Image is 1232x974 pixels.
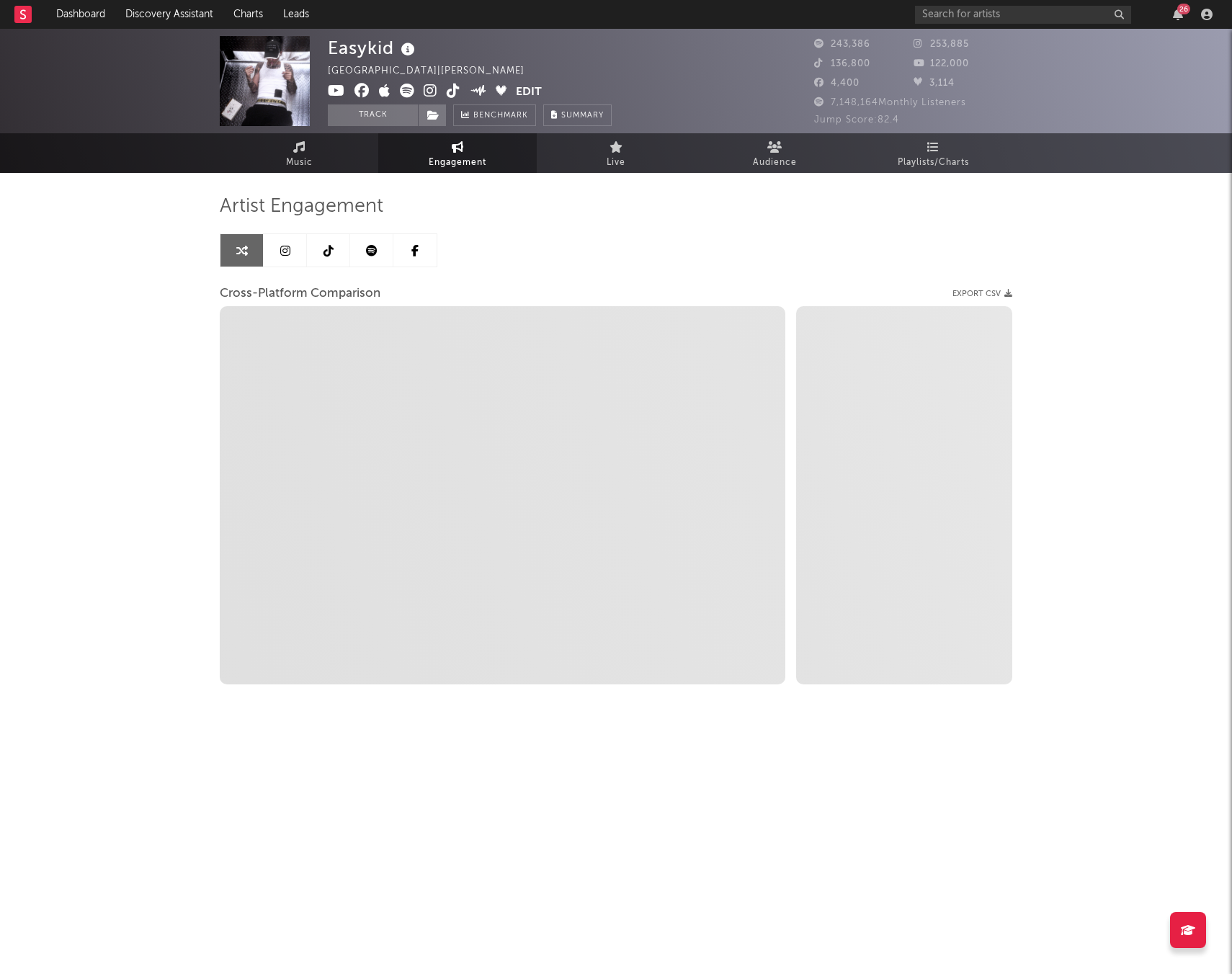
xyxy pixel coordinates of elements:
[328,36,419,60] div: Easykid
[914,59,969,68] span: 122,000
[453,104,536,126] a: Benchmark
[1177,4,1190,14] div: 26
[854,133,1012,173] a: Playlists/Charts
[378,133,537,173] a: Engagement
[328,104,418,126] button: Track
[220,133,378,173] a: Music
[952,290,1012,298] button: Export CSV
[814,98,966,107] span: 7,148,164 Monthly Listeners
[814,115,899,125] span: Jump Score: 82.4
[898,154,969,171] span: Playlists/Charts
[516,84,542,102] button: Edit
[220,198,383,215] span: Artist Engagement
[753,154,797,171] span: Audience
[814,79,860,88] span: 4,400
[561,112,604,120] span: Summary
[914,79,955,88] span: 3,114
[814,59,870,68] span: 136,800
[814,40,870,49] span: 243,386
[695,133,854,173] a: Audience
[537,133,695,173] a: Live
[607,154,625,171] span: Live
[286,154,313,171] span: Music
[915,6,1131,24] input: Search for artists
[1173,9,1183,20] button: 26
[473,107,528,125] span: Benchmark
[220,285,380,303] span: Cross-Platform Comparison
[328,63,541,80] div: [GEOGRAPHIC_DATA] | [PERSON_NAME]
[543,104,612,126] button: Summary
[429,154,486,171] span: Engagement
[914,40,969,49] span: 253,885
